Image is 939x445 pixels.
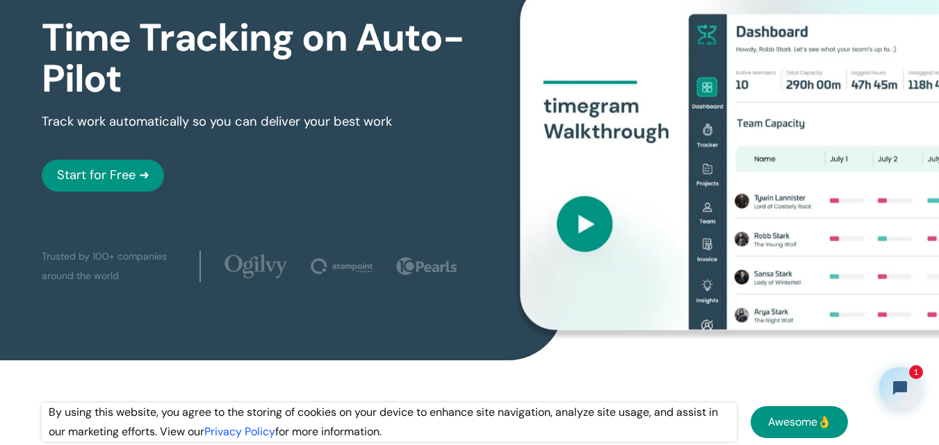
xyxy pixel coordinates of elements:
[42,403,737,442] div: By using this website, you agree to the storing of cookies on your device to enhance site navigat...
[42,17,470,99] h1: Time Tracking on Auto-Pilot
[42,247,187,286] div: Trusted by 100+ companies around the world
[42,112,392,132] p: Track work automatically so you can deliver your best work
[204,424,275,439] a: Privacy Policy
[751,406,848,438] a: Awesome👌
[42,160,164,192] a: Start for Free ➜
[867,355,933,421] iframe: Tidio Chat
